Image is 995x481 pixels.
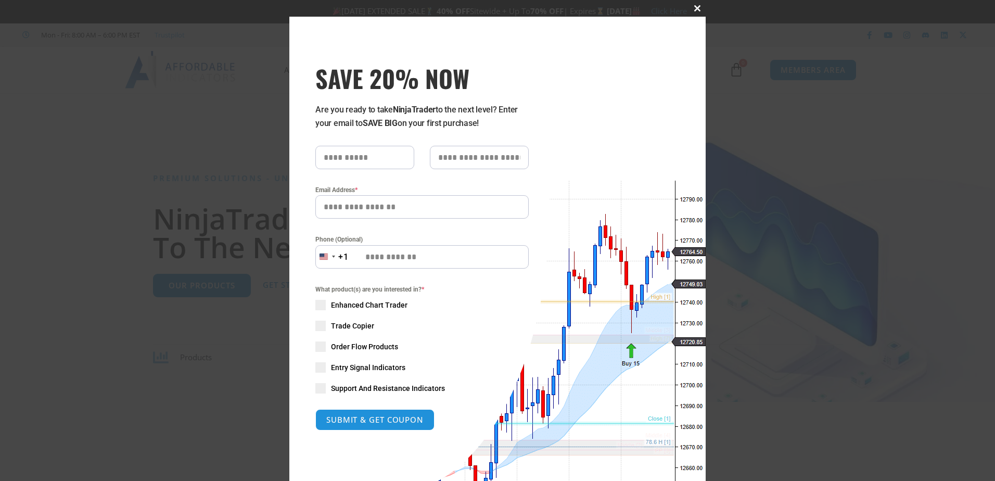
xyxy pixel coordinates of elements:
span: SAVE 20% NOW [315,64,529,93]
button: SUBMIT & GET COUPON [315,409,435,431]
div: +1 [338,250,349,264]
label: Support And Resistance Indicators [315,383,529,394]
label: Enhanced Chart Trader [315,300,529,310]
button: Selected country [315,245,349,269]
span: Order Flow Products [331,341,398,352]
span: Trade Copier [331,321,374,331]
span: Support And Resistance Indicators [331,383,445,394]
strong: NinjaTrader [393,105,436,115]
label: Phone (Optional) [315,234,529,245]
span: Enhanced Chart Trader [331,300,407,310]
label: Entry Signal Indicators [315,362,529,373]
span: Entry Signal Indicators [331,362,405,373]
strong: SAVE BIG [363,118,398,128]
label: Email Address [315,185,529,195]
p: Are you ready to take to the next level? Enter your email to on your first purchase! [315,103,529,130]
label: Order Flow Products [315,341,529,352]
span: What product(s) are you interested in? [315,284,529,295]
label: Trade Copier [315,321,529,331]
